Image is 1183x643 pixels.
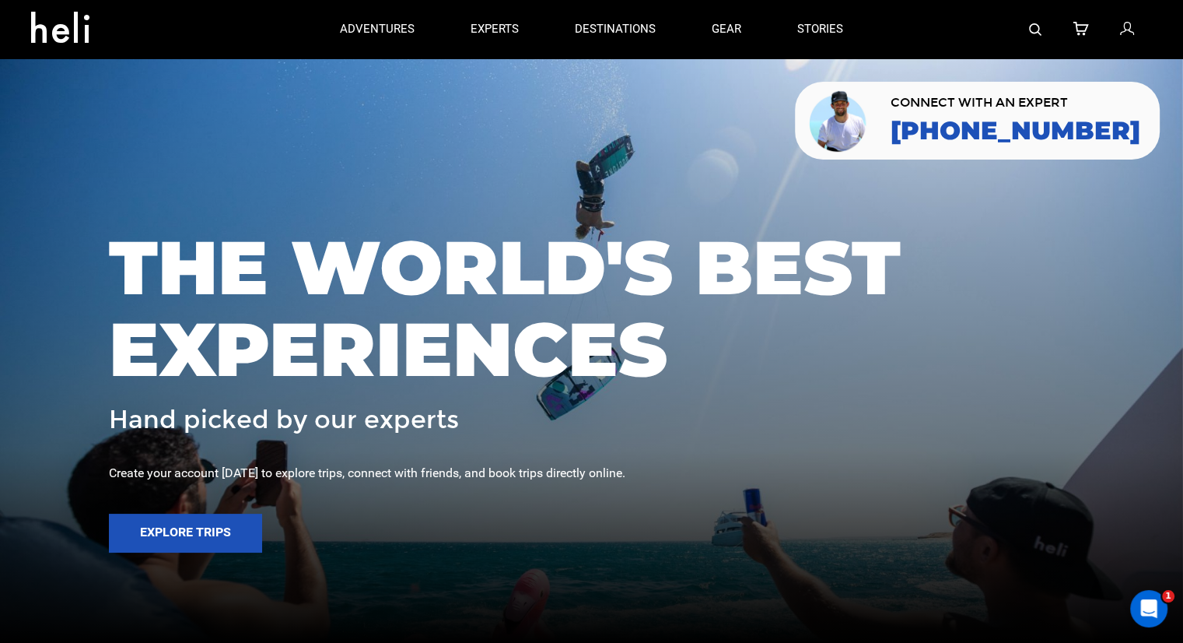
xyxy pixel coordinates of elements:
p: experts [471,21,519,37]
a: [PHONE_NUMBER] [891,117,1140,145]
p: destinations [575,21,656,37]
p: adventures [340,21,415,37]
div: Create your account [DATE] to explore trips, connect with friends, and book trips directly online. [109,465,1074,483]
button: Explore Trips [109,514,262,553]
img: contact our team [807,88,871,153]
iframe: Intercom live chat [1130,590,1167,627]
span: CONNECT WITH AN EXPERT [891,97,1140,109]
span: THE WORLD'S BEST EXPERIENCES [109,227,1074,391]
span: 1 [1162,590,1174,603]
span: Hand picked by our experts [109,406,459,434]
img: search-bar-icon.svg [1029,23,1041,36]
